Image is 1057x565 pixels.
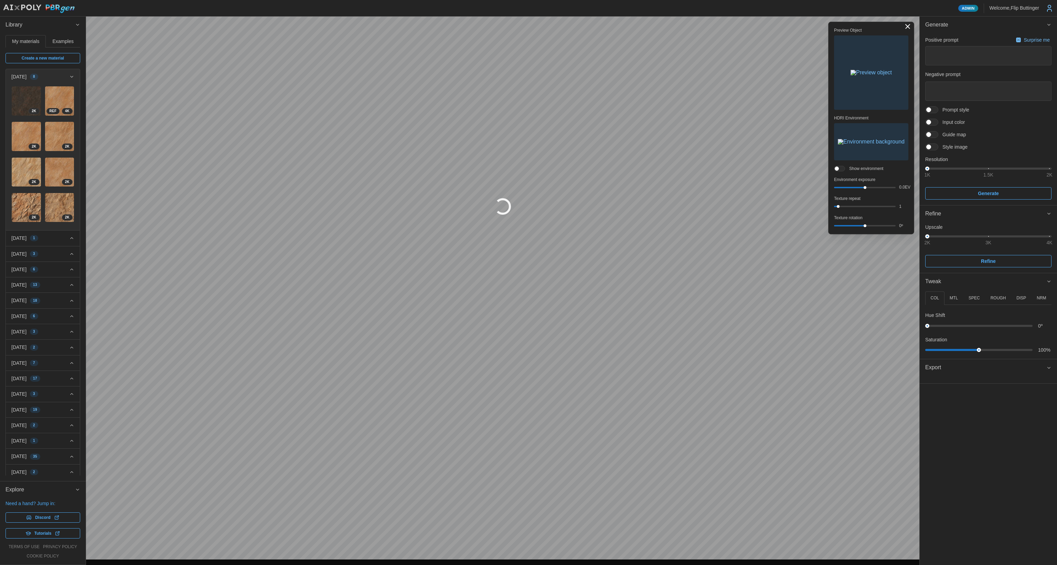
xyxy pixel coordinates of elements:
button: [DATE]3 [6,386,80,402]
span: 2 [33,345,35,350]
img: tglDX7jFi3ysZnCZzbzx [45,193,74,222]
span: 6 [33,313,35,319]
span: 3 [33,251,35,257]
button: [DATE]2 [6,418,80,433]
p: 0.0 EV [899,184,908,190]
p: 100 % [1038,347,1051,353]
p: NRM [1037,295,1046,301]
a: tglDX7jFi3ysZnCZzbzx2K [45,193,75,223]
div: Generate [920,33,1057,205]
p: [DATE] [11,406,26,413]
p: [DATE] [11,360,26,366]
span: 1 [33,235,35,241]
a: Tutorials [6,528,80,539]
button: Export [920,359,1057,376]
span: 2 K [32,215,36,220]
a: 22vPF0DMEAkOHimPVAV12K [11,86,41,116]
p: [DATE] [11,437,26,444]
a: KGXtzGwHwYSbda6L3wA22K [11,193,41,223]
button: Preview object [834,35,908,110]
div: [DATE]8 [6,84,80,230]
p: [DATE] [11,73,26,80]
span: Explore [6,481,75,498]
img: AAdgTfRRqviFNv8sQuzs [12,158,41,187]
span: 6 [33,267,35,272]
img: jq5wyLdBb41zrrpixUO2 [45,158,74,187]
button: [DATE]3 [6,246,80,262]
p: 0 º [899,223,908,229]
p: Environment exposure [834,177,908,183]
button: [DATE]3 [6,324,80,339]
button: [DATE]35 [6,449,80,464]
button: [DATE]6 [6,262,80,277]
p: Texture repeat [834,196,908,202]
a: qzTJeiG3t8Kanzx5XdvY2K [45,121,75,151]
span: 2 [33,423,35,428]
span: 8 [33,74,35,79]
img: 9eLGPsY2ls1v2fkUn9kk [12,122,41,151]
span: Guide map [938,131,966,138]
span: 17 [33,376,37,381]
img: nldFycqjCFJa8J9Pt3JM [45,86,74,116]
p: [DATE] [11,391,26,397]
p: [DATE] [11,313,26,320]
span: 7 [33,360,35,366]
p: [DATE] [11,453,26,460]
p: Surprise me [1024,36,1051,43]
span: 2 K [65,215,70,220]
p: DISP [1016,295,1026,301]
span: Generate [925,17,1046,33]
p: Positive prompt [925,36,958,43]
p: [DATE] [11,266,26,273]
span: Examples [53,39,74,44]
button: [DATE]7 [6,355,80,371]
button: Refine [925,255,1051,267]
img: qzTJeiG3t8Kanzx5XdvY [45,122,74,151]
p: Need a hand? Jump in: [6,500,80,507]
p: Welcome, Flip Buttinger [990,4,1039,11]
span: 18 [33,298,37,303]
span: 35 [33,454,37,459]
p: COL [930,295,939,301]
p: Hue Shift [925,312,945,319]
p: Resolution [925,156,1051,163]
span: Create a new material [22,53,64,63]
span: My materials [12,39,39,44]
p: Preview Object [834,28,908,33]
button: Surprise me [1014,35,1051,45]
button: Refine [920,205,1057,222]
span: 3 [33,391,35,397]
a: jq5wyLdBb41zrrpixUO22K [45,157,75,187]
p: Saturation [925,336,947,343]
span: Tutorials [34,529,52,538]
p: [DATE] [11,344,26,351]
span: Tweak [925,273,1046,290]
img: KGXtzGwHwYSbda6L3wA2 [12,193,41,222]
a: AAdgTfRRqviFNv8sQuzs2K [11,157,41,187]
button: Generate [925,187,1051,200]
span: 4 K [65,108,70,114]
span: 2 K [32,179,36,185]
button: [DATE]17 [6,371,80,386]
span: Admin [962,5,974,11]
p: [DATE] [11,375,26,382]
span: 2 K [32,144,36,149]
a: nldFycqjCFJa8J9Pt3JM4KREF [45,86,75,116]
p: ROUGH [991,295,1006,301]
span: Prompt style [938,106,969,113]
span: Generate [978,188,999,199]
button: [DATE]1 [6,433,80,448]
span: 13 [33,282,37,288]
span: Input color [938,119,965,126]
img: 22vPF0DMEAkOHimPVAV1 [12,86,41,116]
a: privacy policy [43,544,77,550]
div: Refine [920,222,1057,273]
span: 3 [33,329,35,334]
span: Export [925,359,1046,376]
button: [DATE]2 [6,465,80,480]
a: 9eLGPsY2ls1v2fkUn9kk2K [11,121,41,151]
span: 2 [33,469,35,475]
span: 2 K [65,179,70,185]
p: [DATE] [11,469,26,476]
div: Export [920,376,1057,383]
